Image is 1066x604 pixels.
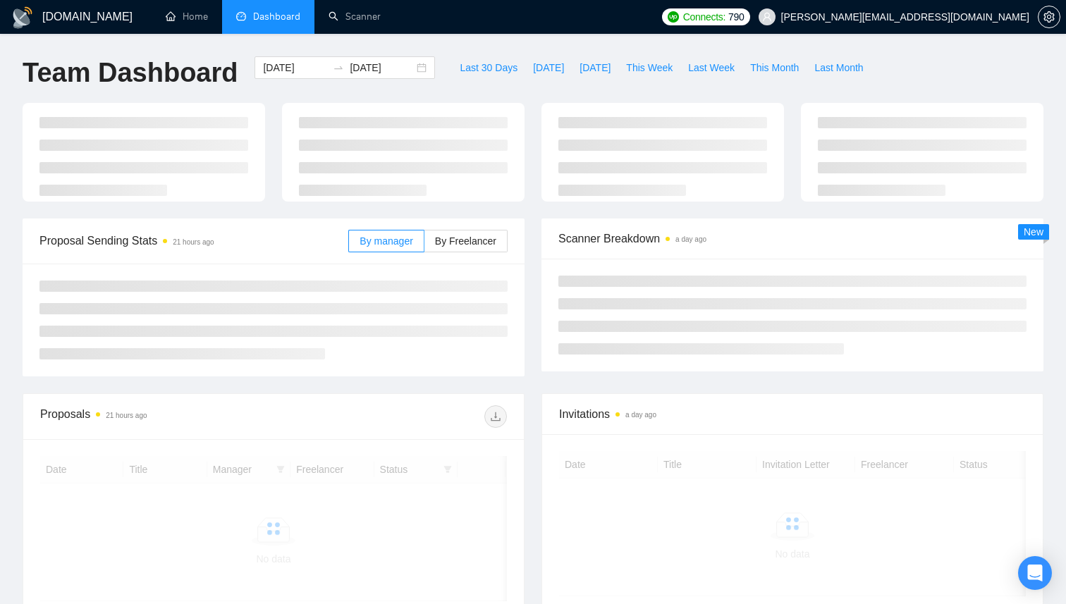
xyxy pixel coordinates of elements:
[39,232,348,249] span: Proposal Sending Stats
[173,238,214,246] time: 21 hours ago
[23,56,238,90] h1: Team Dashboard
[533,60,564,75] span: [DATE]
[350,60,414,75] input: End date
[166,11,208,23] a: homeHome
[452,56,525,79] button: Last 30 Days
[572,56,618,79] button: [DATE]
[460,60,517,75] span: Last 30 Days
[1018,556,1052,590] div: Open Intercom Messenger
[435,235,496,247] span: By Freelancer
[1038,11,1060,23] a: setting
[675,235,706,243] time: a day ago
[618,56,680,79] button: This Week
[333,62,344,73] span: to
[236,11,246,21] span: dashboard
[668,11,679,23] img: upwork-logo.png
[40,405,274,428] div: Proposals
[762,12,772,22] span: user
[360,235,412,247] span: By manager
[625,411,656,419] time: a day ago
[106,412,147,419] time: 21 hours ago
[525,56,572,79] button: [DATE]
[626,60,673,75] span: This Week
[329,11,381,23] a: searchScanner
[580,60,611,75] span: [DATE]
[558,230,1027,247] span: Scanner Breakdown
[263,60,327,75] input: Start date
[1024,226,1043,238] span: New
[683,9,725,25] span: Connects:
[807,56,871,79] button: Last Month
[814,60,863,75] span: Last Month
[1038,6,1060,28] button: setting
[680,56,742,79] button: Last Week
[750,60,799,75] span: This Month
[253,11,300,23] span: Dashboard
[333,62,344,73] span: swap-right
[11,6,34,29] img: logo
[1039,11,1060,23] span: setting
[742,56,807,79] button: This Month
[728,9,744,25] span: 790
[688,60,735,75] span: Last Week
[559,405,1026,423] span: Invitations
